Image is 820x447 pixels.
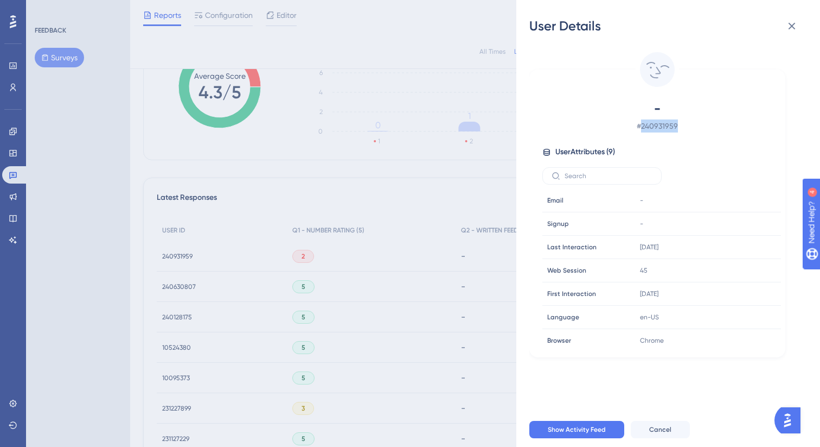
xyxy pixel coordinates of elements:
span: Show Activity Feed [548,425,606,434]
span: en-US [640,313,659,322]
span: Browser [547,336,571,345]
span: User Attributes ( 9 ) [555,146,615,159]
span: Chrome [640,336,664,345]
span: Email [547,196,563,205]
span: 45 [640,266,648,275]
div: User Details [529,17,807,35]
span: - [640,196,643,205]
span: Language [547,313,579,322]
span: First Interaction [547,289,596,298]
button: Show Activity Feed [529,421,624,438]
span: # 240931959 [562,119,753,133]
button: Cancel [631,421,690,438]
span: Cancel [649,425,671,434]
time: [DATE] [640,243,658,251]
div: 4 [75,5,79,14]
span: - [562,100,753,117]
span: Last Interaction [547,243,597,251]
span: Web Session [547,266,586,275]
time: [DATE] [640,290,658,298]
span: Signup [547,219,569,228]
span: - [640,219,643,228]
iframe: UserGuiding AI Assistant Launcher [774,404,807,437]
input: Search [565,172,652,180]
span: Need Help? [25,3,68,16]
